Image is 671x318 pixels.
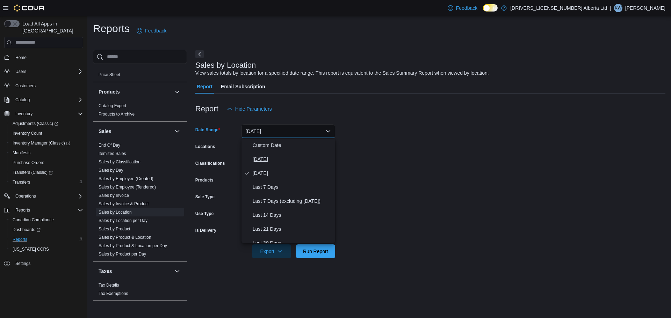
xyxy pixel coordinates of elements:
h3: Products [99,88,120,95]
span: Inventory Count [13,131,42,136]
nav: Complex example [4,50,83,287]
span: Reports [15,207,30,213]
a: Transfers [10,178,33,186]
a: Sales by Location [99,210,132,215]
button: Products [99,88,172,95]
a: Settings [13,259,33,268]
p: | [610,4,611,12]
label: Use Type [195,211,214,216]
div: Kelli White [614,4,622,12]
a: Reports [10,235,30,244]
a: Tax Exemptions [99,291,128,296]
span: Custom Date [253,141,332,149]
span: Inventory Manager (Classic) [13,140,70,146]
span: Users [13,67,83,76]
a: Inventory Count [10,129,45,138]
span: Last 7 Days (excluding [DATE]) [253,197,332,205]
a: Sales by Day [99,168,123,173]
input: Dark Mode [483,4,498,12]
span: Reports [13,237,27,242]
a: Sales by Location per Day [99,218,147,223]
label: Products [195,177,214,183]
span: Dashboards [10,225,83,234]
a: Customers [13,82,38,90]
span: Settings [13,259,83,268]
span: Manifests [13,150,30,156]
span: Home [15,55,27,60]
a: Transfers (Classic) [10,168,56,177]
h1: Reports [93,22,130,36]
label: Is Delivery [195,228,216,233]
button: Inventory Count [7,128,86,138]
a: Tax Details [99,283,119,288]
label: Locations [195,144,215,149]
button: Hide Parameters [224,102,275,116]
span: Operations [15,193,36,199]
span: Email Subscription [221,80,265,94]
a: Sales by Product & Location [99,235,151,240]
span: Transfers (Classic) [10,168,83,177]
div: View sales totals by location for a specified date range. This report is equivalent to the Sales ... [195,69,489,77]
a: Catalog Export [99,103,126,108]
a: Sales by Employee (Created) [99,176,153,181]
span: Catalog [15,97,30,103]
span: Products to Archive [99,111,135,117]
div: Taxes [93,281,187,301]
span: Hide Parameters [235,105,272,112]
span: Catalog Export [99,103,126,109]
button: Reports [13,206,33,214]
button: Catalog [13,96,33,104]
button: Operations [1,191,86,201]
a: Sales by Invoice & Product [99,201,149,206]
a: Adjustments (Classic) [10,119,61,128]
p: [DRIVERS_LICENSE_NUMBER] Alberta Ltd [510,4,607,12]
button: Products [173,88,181,96]
button: Inventory [13,110,35,118]
span: Reports [10,235,83,244]
a: Sales by Employee (Tendered) [99,185,156,190]
span: [DATE] [253,155,332,163]
div: Sales [93,141,187,261]
span: Dashboards [13,227,41,232]
span: Transfers [13,179,30,185]
button: Taxes [173,267,181,275]
button: Users [1,67,86,76]
span: Sales by Product & Location per Day [99,243,167,249]
button: Catalog [1,95,86,105]
span: Sales by Location per Day [99,218,147,223]
button: Home [1,52,86,62]
span: Last 7 Days [253,183,332,191]
span: Manifests [10,149,83,157]
a: Sales by Product per Day [99,252,146,257]
span: Users [15,69,26,74]
button: Reports [7,235,86,244]
span: Sales by Employee (Created) [99,176,153,182]
button: Pricing [173,57,181,65]
button: Next [195,50,204,58]
span: Operations [13,192,83,200]
span: Tax Exemptions [99,291,128,296]
span: Inventory Manager (Classic) [10,139,83,147]
span: Inventory [13,110,83,118]
button: Sales [173,127,181,135]
button: [DATE] [241,124,335,138]
a: Inventory Manager (Classic) [7,138,86,148]
span: Transfers [10,178,83,186]
span: [DATE] [253,169,332,177]
a: End Of Day [99,143,120,148]
span: Purchase Orders [13,160,44,165]
a: Itemized Sales [99,151,126,156]
span: Transfers (Classic) [13,170,53,175]
a: [US_STATE] CCRS [10,245,52,253]
a: Sales by Invoice [99,193,129,198]
a: Adjustments (Classic) [7,119,86,128]
button: Purchase Orders [7,158,86,168]
a: Sales by Product [99,227,130,231]
h3: Report [195,105,218,113]
span: Sales by Invoice [99,193,129,198]
div: Select listbox [241,138,335,243]
span: Adjustments (Classic) [13,121,58,126]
